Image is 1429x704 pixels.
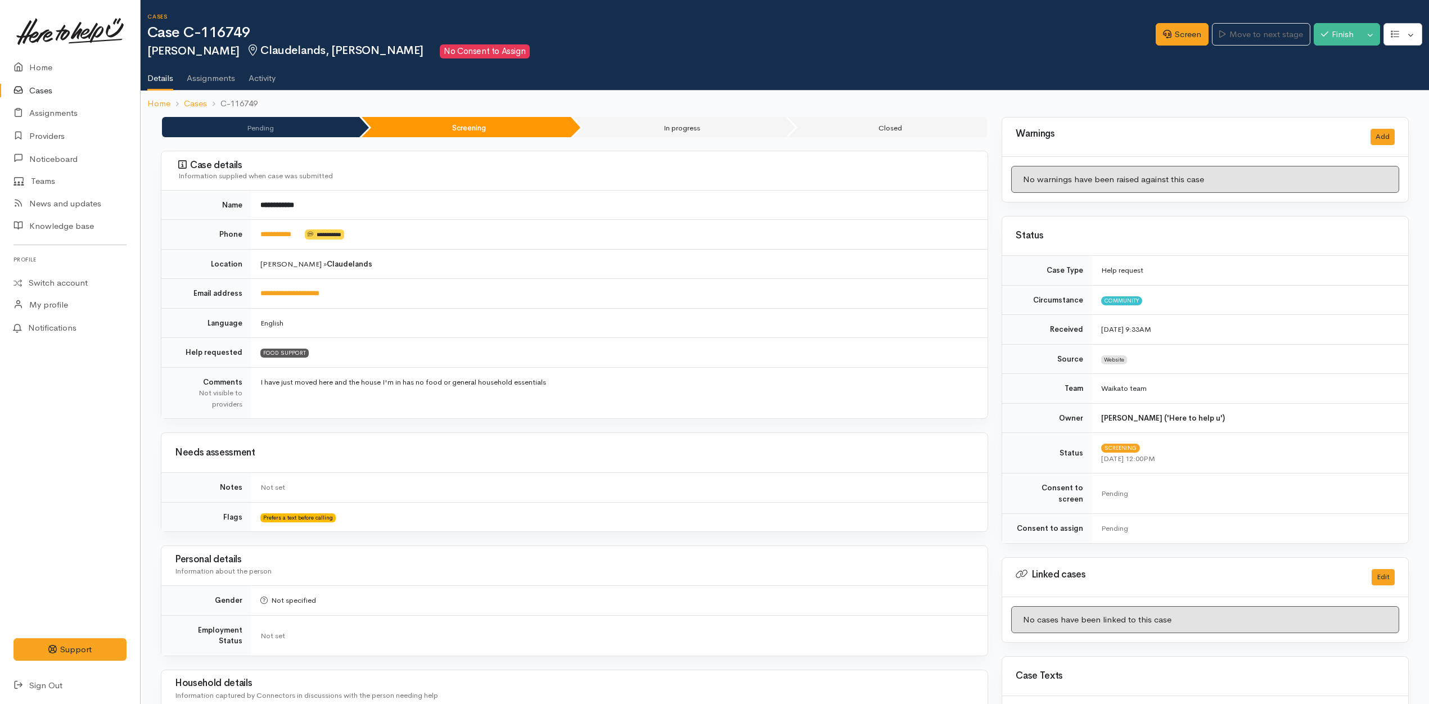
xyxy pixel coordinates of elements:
[573,117,786,137] li: In progress
[147,58,173,91] a: Details
[1002,374,1092,404] td: Team
[175,678,974,689] h3: Household details
[1101,444,1140,453] span: Screening
[1016,671,1395,682] h3: Case Texts
[1101,488,1395,499] div: Pending
[1002,514,1092,543] td: Consent to assign
[161,191,251,220] td: Name
[161,279,251,309] td: Email address
[161,308,251,338] td: Language
[162,117,359,137] li: Pending
[161,502,251,531] td: Flags
[1092,256,1408,285] td: Help request
[260,482,974,493] div: Not set
[1002,315,1092,345] td: Received
[175,448,974,458] h3: Needs assessment
[147,25,1156,41] h1: Case C-116749
[161,615,251,656] td: Employment Status
[1002,473,1092,514] td: Consent to screen
[1101,355,1127,364] span: Website
[260,513,336,522] span: Prefers a text before calling
[175,691,438,700] span: Information captured by Connectors in discussions with the person needing help
[1101,523,1395,534] div: Pending
[1314,23,1361,46] button: Finish
[161,367,251,418] td: Comments
[1101,453,1395,464] div: [DATE] 12:00PM
[184,97,207,110] a: Cases
[187,58,235,90] a: Assignments
[1101,324,1151,334] time: [DATE] 9:33AM
[161,220,251,250] td: Phone
[1156,23,1209,46] a: Screen
[13,638,127,661] button: Support
[147,97,170,110] a: Home
[161,249,251,279] td: Location
[1016,231,1395,241] h3: Status
[178,170,974,182] div: Information supplied when case was submitted
[327,259,372,269] b: Claudelands
[260,595,316,605] span: Not specified
[1011,166,1399,193] div: No warnings have been raised against this case
[1101,413,1225,423] b: [PERSON_NAME] ('Here to help u')
[207,97,258,110] li: C-116749
[161,473,251,503] td: Notes
[788,117,988,137] li: Closed
[13,252,127,267] h6: Profile
[260,631,285,640] span: Not set
[440,44,530,58] span: No Consent to Assign
[246,43,423,57] span: Claudelands, [PERSON_NAME]
[175,554,974,565] h3: Personal details
[1002,433,1092,473] td: Status
[147,44,1156,58] h2: [PERSON_NAME]
[249,58,276,90] a: Activity
[1011,606,1399,634] div: No cases have been linked to this case
[1372,569,1395,585] button: Edit
[1101,296,1142,305] span: Community
[1002,285,1092,315] td: Circumstance
[1371,129,1395,145] button: Add
[161,586,251,616] td: Gender
[141,91,1429,117] nav: breadcrumb
[260,259,372,269] span: [PERSON_NAME] »
[362,117,571,137] li: Screening
[1101,383,1147,393] span: Waikato team
[1016,569,1358,580] h3: Linked cases
[1212,23,1310,46] a: Move to next stage
[1002,256,1092,285] td: Case Type
[161,338,251,368] td: Help requested
[260,349,309,358] span: FOOD SUPPORT
[1016,129,1357,139] h3: Warnings
[175,566,272,576] span: Information about the person
[175,387,242,409] div: Not visible to providers
[251,367,988,418] td: I have just moved here and the house I'm in has no food or general household essentials
[251,308,988,338] td: English
[178,160,974,171] h3: Case details
[147,13,1156,20] h6: Cases
[1002,344,1092,374] td: Source
[1002,403,1092,433] td: Owner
